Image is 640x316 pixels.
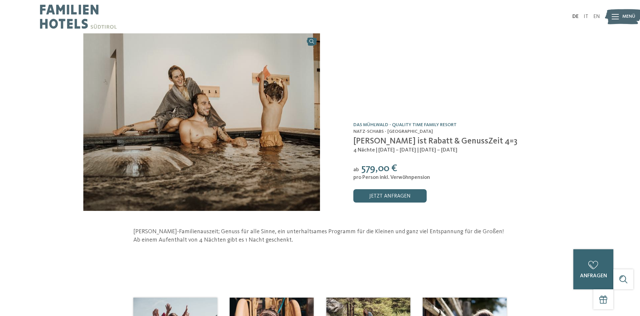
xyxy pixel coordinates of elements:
[133,228,507,244] p: [PERSON_NAME]-Familienauszeit; Genuss für alle Sinne, ein unterhaltsames Programm für die Kleinen...
[353,129,433,134] span: Natz-Schabs - [GEOGRAPHIC_DATA]
[572,14,579,19] a: DE
[361,164,397,174] span: 579,00 €
[353,175,430,180] span: pro Person inkl. Verwöhnpension
[83,33,320,211] img: Herbst ist Rabatt & GenussZeit 4=3
[376,147,457,153] span: | [DATE] – [DATE] | [DATE] – [DATE]
[593,14,600,19] a: EN
[353,167,359,173] span: ab
[622,13,635,20] span: Menü
[580,273,607,279] span: anfragen
[584,14,588,19] a: IT
[353,147,375,153] span: 4 Nächte
[353,122,457,127] a: Das Mühlwald - Quality Time Family Resort
[573,249,613,289] a: anfragen
[353,137,517,145] span: [PERSON_NAME] ist Rabatt & GenussZeit 4=3
[353,189,427,203] a: jetzt anfragen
